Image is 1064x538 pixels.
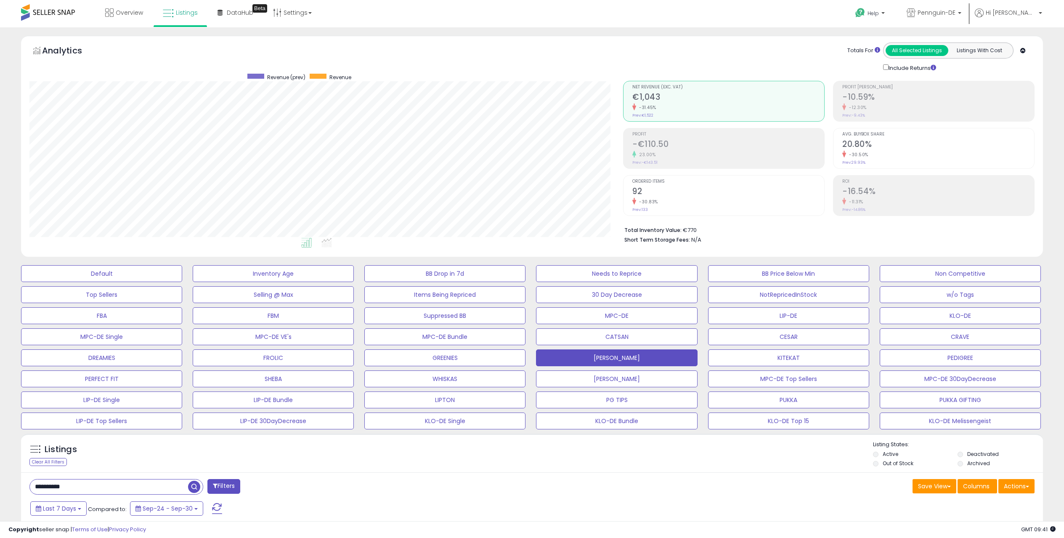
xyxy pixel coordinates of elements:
[708,286,869,303] button: NotRepricedInStock
[21,392,182,408] button: LIP-DE Single
[967,450,999,458] label: Deactivated
[43,504,76,513] span: Last 7 Days
[624,224,1028,234] li: €770
[846,152,868,158] small: -30.50%
[975,8,1042,27] a: Hi [PERSON_NAME]
[364,392,525,408] button: LIPTON
[842,113,865,118] small: Prev: -9.43%
[846,199,863,205] small: -11.31%
[116,8,143,17] span: Overview
[624,236,690,243] b: Short Term Storage Fees:
[193,328,354,345] button: MPC-DE VE's
[948,45,1011,56] button: Listings With Cost
[536,286,697,303] button: 30 Day Decrease
[364,265,525,282] button: BB Drop in 7d
[842,186,1034,198] h2: -16.54%
[708,349,869,366] button: KITEKAT
[880,328,1041,345] button: CRAVE
[842,85,1034,90] span: Profit [PERSON_NAME]
[880,286,1041,303] button: w/o Tags
[913,479,956,493] button: Save View
[193,307,354,324] button: FBM
[877,63,946,72] div: Include Returns
[880,349,1041,366] button: PEDIGREE
[267,74,305,81] span: Revenue (prev)
[193,413,354,429] button: LIP-DE 30DayDecrease
[1021,525,1056,533] span: 2025-10-8 09:41 GMT
[193,349,354,366] button: FROLIC
[691,236,701,244] span: N/A
[880,307,1041,324] button: KLO-DE
[21,328,182,345] button: MPC-DE Single
[193,392,354,408] button: LIP-DE Bundle
[632,207,648,212] small: Prev: 133
[708,413,869,429] button: KLO-DE Top 15
[8,525,39,533] strong: Copyright
[88,505,127,513] span: Compared to:
[21,370,182,387] button: PERFECT FIT
[986,8,1036,17] span: Hi [PERSON_NAME]
[846,104,867,111] small: -12.30%
[364,370,525,387] button: WHISKAS
[364,349,525,366] button: GREENIES
[21,349,182,366] button: DREAMIES
[880,370,1041,387] button: MPC-DE 30DayDecrease
[329,74,351,81] span: Revenue
[364,307,525,324] button: Suppressed BB
[72,525,108,533] a: Terms of Use
[998,479,1035,493] button: Actions
[109,525,146,533] a: Privacy Policy
[880,265,1041,282] button: Non Competitive
[536,413,697,429] button: KLO-DE Bundle
[536,349,697,366] button: [PERSON_NAME]
[632,113,653,118] small: Prev: €1,522
[624,226,682,234] b: Total Inventory Value:
[193,286,354,303] button: Selling @ Max
[873,441,1043,449] p: Listing States:
[883,450,898,458] label: Active
[364,286,525,303] button: Items Being Repriced
[958,479,997,493] button: Columns
[29,458,67,466] div: Clear All Filters
[21,413,182,429] button: LIP-DE Top Sellers
[143,504,193,513] span: Sep-24 - Sep-30
[21,286,182,303] button: Top Sellers
[842,207,865,212] small: Prev: -14.86%
[842,160,865,165] small: Prev: 29.93%
[30,501,87,516] button: Last 7 Days
[855,8,865,18] i: Get Help
[632,132,824,137] span: Profit
[636,199,658,205] small: -30.83%
[207,479,240,494] button: Filters
[536,328,697,345] button: CATSAN
[886,45,948,56] button: All Selected Listings
[868,10,879,17] span: Help
[880,413,1041,429] button: KLO-DE Melissengeist
[708,392,869,408] button: PUKKA
[883,460,913,467] label: Out of Stock
[880,392,1041,408] button: PUKKA GIFTING
[632,92,824,104] h2: €1,043
[849,1,893,27] a: Help
[632,186,824,198] h2: 92
[632,160,658,165] small: Prev: -€143.51
[130,501,203,516] button: Sep-24 - Sep-30
[8,526,146,534] div: seller snap | |
[632,85,824,90] span: Net Revenue (Exc. VAT)
[536,370,697,387] button: [PERSON_NAME]
[193,265,354,282] button: Inventory Age
[842,179,1034,184] span: ROI
[636,152,655,158] small: 23.00%
[227,8,253,17] span: DataHub
[21,307,182,324] button: FBA
[967,460,990,467] label: Archived
[21,265,182,282] button: Default
[364,328,525,345] button: MPC-DE Bundle
[45,444,77,455] h5: Listings
[842,92,1034,104] h2: -10.59%
[632,139,824,151] h2: -€110.50
[364,413,525,429] button: KLO-DE Single
[632,179,824,184] span: Ordered Items
[842,132,1034,137] span: Avg. Buybox Share
[42,45,98,59] h5: Analytics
